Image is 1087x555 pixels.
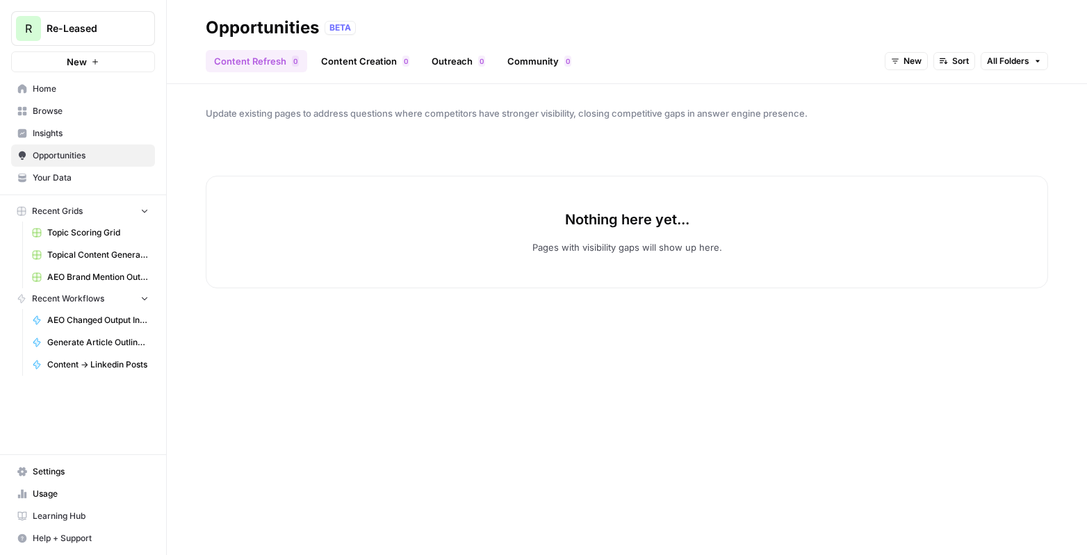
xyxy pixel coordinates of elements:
button: New [885,52,928,70]
span: Topic Scoring Grid [47,226,149,239]
span: Your Data [33,172,149,184]
button: All Folders [981,52,1048,70]
a: Usage [11,483,155,505]
div: 0 [478,56,485,67]
div: BETA [325,21,356,35]
span: Insights [33,127,149,140]
span: All Folders [987,55,1029,67]
span: New [67,55,87,69]
span: AEO Changed Output Instructions [47,314,149,326]
span: Topical Content Generation Grid [47,249,149,261]
a: Home [11,78,155,100]
a: Insights [11,122,155,144]
a: Topical Content Generation Grid [26,244,155,266]
a: Content Creation0 [313,50,418,72]
div: 0 [402,56,409,67]
div: Opportunities [206,17,319,39]
button: Workspace: Re-Leased [11,11,155,46]
span: Content -> Linkedin Posts [47,358,149,371]
span: Settings [33,465,149,478]
button: Recent Workflows [11,288,155,309]
a: Settings [11,461,155,483]
a: Your Data [11,167,155,189]
span: Usage [33,488,149,500]
span: 0 [404,56,408,67]
span: Help + Support [33,532,149,545]
span: Opportunities [33,149,149,162]
a: Outreach0 [423,50,493,72]
span: R [25,20,32,37]
span: Generate Article Outline + Deep Research [47,336,149,349]
span: 0 [293,56,297,67]
div: 0 [292,56,299,67]
button: New [11,51,155,72]
a: Content Refresh0 [206,50,307,72]
a: Browse [11,100,155,122]
span: 0 [480,56,484,67]
button: Sort [933,52,975,70]
span: Sort [952,55,969,67]
span: New [904,55,922,67]
a: AEO Brand Mention Outreach [26,266,155,288]
span: Recent Grids [32,205,83,217]
a: Opportunities [11,144,155,167]
span: Home [33,83,149,95]
span: Re-Leased [47,22,131,35]
a: AEO Changed Output Instructions [26,309,155,331]
span: AEO Brand Mention Outreach [47,271,149,283]
a: Community0 [499,50,580,72]
a: Learning Hub [11,505,155,527]
p: Nothing here yet... [565,210,689,229]
span: Update existing pages to address questions where competitors have stronger visibility, closing co... [206,106,1048,120]
button: Help + Support [11,527,155,549]
a: Topic Scoring Grid [26,222,155,244]
p: Pages with visibility gaps will show up here. [532,240,722,254]
span: 0 [566,56,570,67]
a: Content -> Linkedin Posts [26,354,155,376]
a: Generate Article Outline + Deep Research [26,331,155,354]
span: Browse [33,105,149,117]
span: Learning Hub [33,510,149,522]
span: Recent Workflows [32,292,104,305]
button: Recent Grids [11,201,155,222]
div: 0 [564,56,571,67]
